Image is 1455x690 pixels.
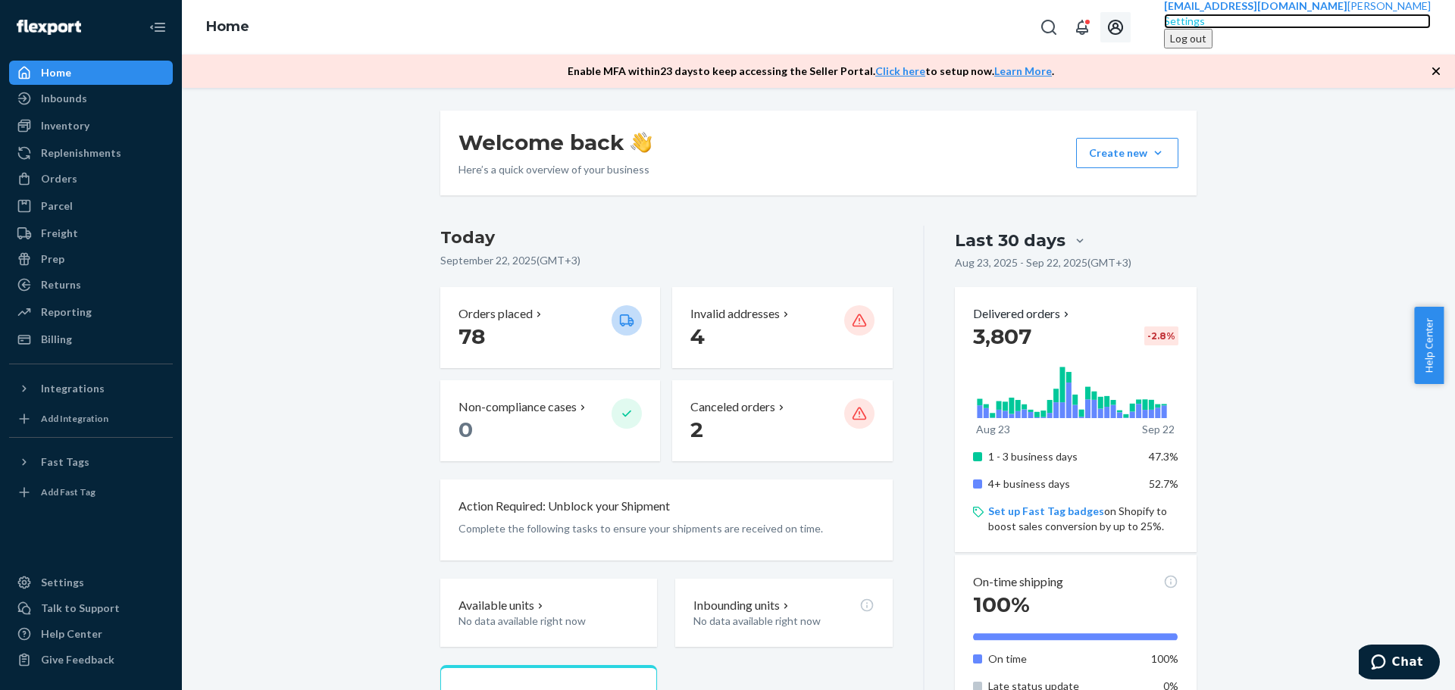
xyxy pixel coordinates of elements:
[41,626,102,642] div: Help Center
[41,652,114,667] div: Give Feedback
[693,614,874,629] p: No data available right now
[1149,450,1178,463] span: 47.3%
[672,380,892,461] button: Canceled orders 2
[41,171,77,186] div: Orders
[9,247,173,271] a: Prep
[9,141,173,165] a: Replenishments
[41,454,89,470] div: Fast Tags
[440,226,893,250] h3: Today
[988,504,1178,534] p: on Shopify to boost sales conversion by up to 25%.
[41,118,89,133] div: Inventory
[630,132,652,153] img: hand-wave emoji
[41,304,92,320] div: Reporting
[458,129,652,156] h1: Welcome back
[194,5,261,49] ol: breadcrumbs
[9,273,173,297] a: Returns
[9,570,173,595] a: Settings
[41,575,84,590] div: Settings
[690,323,705,349] span: 4
[690,398,775,416] p: Canceled orders
[973,573,1063,591] p: On-time shipping
[973,323,1031,349] span: 3,807
[458,521,875,536] p: Complete the following tasks to ensure your shipments are received on time.
[440,579,657,648] button: Available unitsNo data available right now
[1151,652,1178,665] span: 100%
[1100,12,1131,42] button: Open account menu
[458,597,534,614] p: Available units
[9,596,173,620] button: Talk to Support
[9,376,173,401] button: Integrations
[41,65,71,80] div: Home
[988,449,1137,464] p: 1 - 3 business days
[988,651,1137,667] p: On time
[9,86,173,111] a: Inbounds
[440,253,893,268] p: September 22, 2025 ( GMT+3 )
[1144,326,1178,345] div: -2.8 %
[672,287,892,368] button: Invalid addresses 4
[1142,422,1175,437] p: Sep 22
[9,114,173,138] a: Inventory
[458,614,639,629] p: No data available right now
[41,381,105,396] div: Integrations
[994,64,1052,77] a: Learn More
[675,579,892,648] button: Inbounding unitsNo data available right now
[568,64,1054,79] p: Enable MFA within 23 days to keep accessing the Seller Portal. to setup now. .
[1034,12,1064,42] button: Open Search Box
[41,412,108,425] div: Add Integration
[976,422,1010,437] p: Aug 23
[1067,12,1097,42] button: Open notifications
[955,255,1131,270] p: Aug 23, 2025 - Sep 22, 2025 ( GMT+3 )
[690,417,703,442] span: 2
[693,597,780,614] p: Inbounding units
[9,300,173,324] a: Reporting
[955,229,1065,252] div: Last 30 days
[458,398,577,416] p: Non-compliance cases
[41,277,81,292] div: Returns
[988,504,1104,517] a: Set up Fast Tag badges
[9,61,173,85] a: Home
[9,407,173,431] a: Add Integration
[690,305,780,323] p: Invalid addresses
[1359,645,1440,682] iframe: Opens a widget where you can chat to one of our agents
[875,64,925,77] a: Click here
[41,601,120,616] div: Talk to Support
[9,480,173,504] a: Add Fast Tag
[41,251,64,267] div: Prep
[458,417,473,442] span: 0
[1170,31,1206,46] div: Log out
[41,332,72,347] div: Billing
[9,194,173,218] a: Parcel
[988,476,1137,492] p: 4+ business days
[458,498,670,515] p: Action Required: Unblock your Shipment
[973,305,1072,323] button: Delivered orders
[1414,307,1444,384] button: Help Center
[206,18,249,35] a: Home
[1164,29,1212,48] button: Log out
[9,221,173,245] a: Freight
[9,622,173,646] a: Help Center
[1164,14,1431,29] a: Settings
[973,592,1030,617] span: 100%
[458,162,652,177] p: Here’s a quick overview of your business
[41,145,121,161] div: Replenishments
[41,91,87,106] div: Inbounds
[1076,138,1178,168] button: Create new
[142,12,173,42] button: Close Navigation
[9,648,173,672] button: Give Feedback
[41,485,95,498] div: Add Fast Tag
[17,20,81,35] img: Flexport logo
[41,226,78,241] div: Freight
[440,380,660,461] button: Non-compliance cases 0
[1149,477,1178,490] span: 52.7%
[440,287,660,368] button: Orders placed 78
[41,198,73,214] div: Parcel
[9,167,173,191] a: Orders
[9,327,173,351] a: Billing
[458,305,533,323] p: Orders placed
[9,450,173,474] button: Fast Tags
[458,323,485,349] span: 78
